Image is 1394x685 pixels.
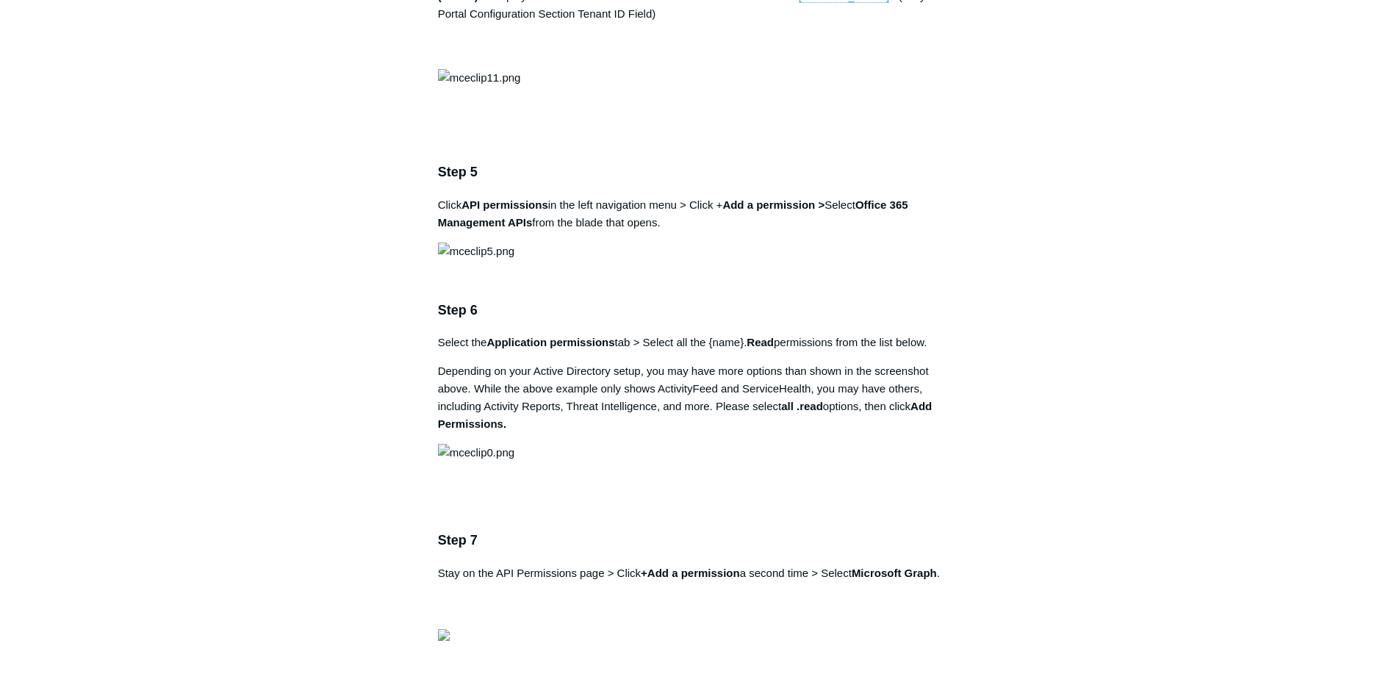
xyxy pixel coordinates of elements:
[722,198,824,211] strong: Add a permission >
[438,362,957,433] p: Depending on your Active Directory setup, you may have more options than shown in the screenshot ...
[438,243,514,260] img: mceclip5.png
[641,567,740,579] strong: +Add a permission
[438,564,957,617] p: Stay on the API Permissions page > Click a second time > Select .
[438,334,957,351] p: Select the tab > Select all the {name}. permissions from the list below.
[438,162,957,183] h3: Step 5
[438,530,957,551] h3: Step 7
[438,300,957,321] h3: Step 6
[747,336,774,348] strong: Read
[438,629,450,641] img: 28065698685203
[486,336,614,348] strong: Application permissions
[461,198,548,211] strong: API permissions
[438,196,957,232] p: Click in the left navigation menu > Click + Select from the blade that opens.
[438,444,514,462] img: mceclip0.png
[438,198,908,229] strong: Office 365 Management APIs
[781,400,823,412] strong: all .read
[438,69,521,87] img: mceclip11.png
[852,567,937,579] strong: Microsoft Graph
